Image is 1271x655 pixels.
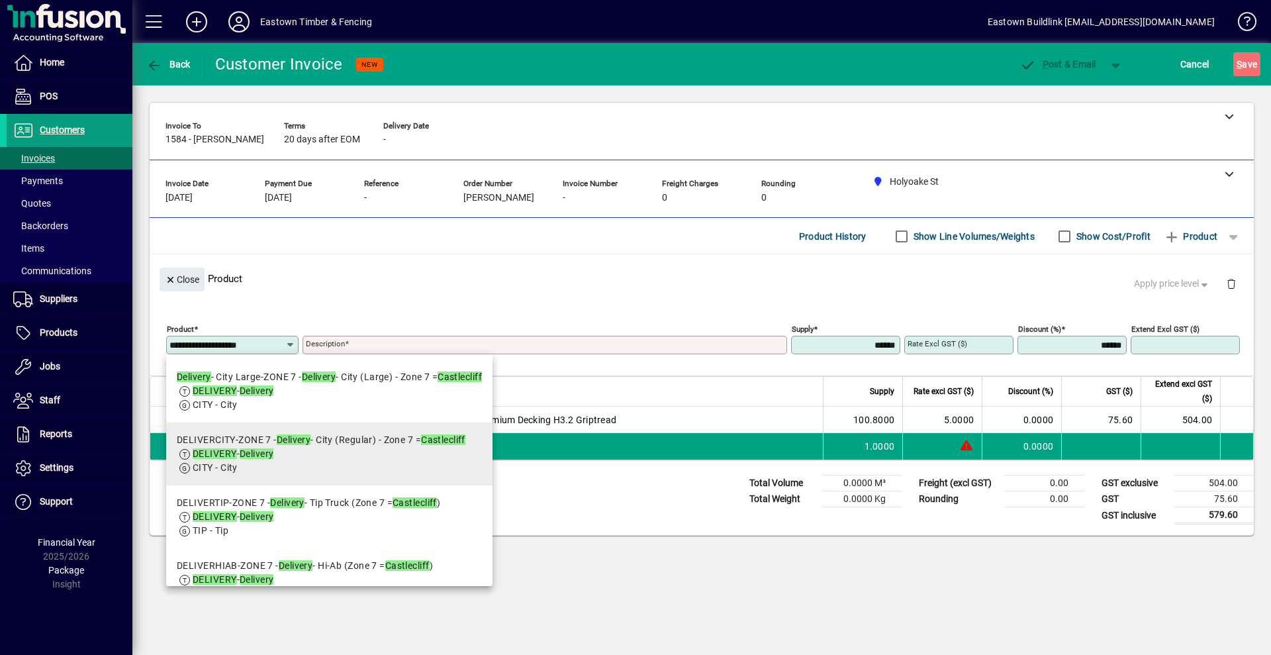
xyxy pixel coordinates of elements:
[1013,52,1103,76] button: Post & Email
[302,372,336,382] em: Delivery
[912,491,1005,507] td: Rounding
[822,491,902,507] td: 0.0000 Kg
[306,339,345,348] mat-label: Description
[1215,277,1247,289] app-page-header-button: Delete
[1228,3,1254,46] a: Knowledge Base
[7,147,132,170] a: Invoices
[7,384,132,417] a: Staff
[1177,52,1213,76] button: Cancel
[13,221,68,231] span: Backorders
[218,10,260,34] button: Profile
[1141,407,1220,433] td: 504.00
[870,384,894,399] span: Supply
[1005,476,1084,491] td: 0.00
[982,407,1061,433] td: 0.0000
[743,476,822,491] td: Total Volume
[160,268,205,291] button: Close
[40,91,58,101] span: POS
[40,496,73,507] span: Support
[1174,476,1254,491] td: 504.00
[982,433,1061,460] td: 0.0000
[1106,384,1133,399] span: GST ($)
[799,226,867,247] span: Product History
[792,325,814,334] mat-label: Supply
[1043,59,1049,70] span: P
[7,260,132,282] a: Communications
[167,325,194,334] mat-label: Product
[48,565,84,576] span: Package
[865,440,895,453] span: 1.0000
[193,385,237,396] em: DELIVERY
[193,574,237,585] em: DELIVERY
[165,134,264,145] span: 1584 - [PERSON_NAME]
[193,385,273,396] span: -
[193,399,238,410] span: CITY - City
[284,134,360,145] span: 20 days after EOM
[277,434,311,445] em: Delivery
[177,433,465,447] div: DELIVERCITY-ZONE 7 - - City (Regular) - Zone 7 =
[853,413,894,427] span: 100.8000
[40,361,60,372] span: Jobs
[240,385,274,396] em: Delivery
[177,496,440,510] div: DELIVERTIP-ZONE 7 - - Tip Truck (Zone 7 = )
[240,448,274,459] em: Delivery
[383,134,386,145] span: -
[7,452,132,485] a: Settings
[912,476,1005,491] td: Freight (excl GST)
[7,215,132,237] a: Backorders
[40,327,77,338] span: Products
[1233,52,1260,76] button: Save
[165,269,199,291] span: Close
[1149,377,1212,406] span: Extend excl GST ($)
[1008,384,1053,399] span: Discount (%)
[421,434,465,445] em: Castlecliff
[166,548,493,611] mat-option: DELIVERHIAB-ZONE 7 - Delivery - Hi-Ab (Zone 7 = Castlecliff)
[1005,491,1084,507] td: 0.00
[156,273,208,285] app-page-header-button: Close
[393,497,437,508] em: Castlecliff
[143,52,194,76] button: Back
[911,230,1035,243] label: Show Line Volumes/Weights
[265,193,292,203] span: [DATE]
[40,395,60,405] span: Staff
[1174,507,1254,524] td: 579.60
[911,413,974,427] div: 5.0000
[1019,59,1096,70] span: ost & Email
[1134,277,1211,291] span: Apply price level
[385,560,430,571] em: Castlecliff
[193,511,273,522] span: -
[662,193,667,203] span: 0
[13,198,51,209] span: Quotes
[177,559,433,573] div: DELIVERHIAB-ZONE 7 - - Hi-Ab (Zone 7 = )
[1237,59,1242,70] span: S
[7,80,132,113] a: POS
[38,537,95,548] span: Financial Year
[7,485,132,519] a: Support
[743,491,822,507] td: Total Weight
[822,476,902,491] td: 0.0000 M³
[1061,407,1141,433] td: 75.60
[13,243,44,254] span: Items
[193,448,237,459] em: DELIVERY
[463,193,534,203] span: [PERSON_NAME]
[1129,272,1216,296] button: Apply price level
[166,423,493,485] mat-option: DELIVERCITY-ZONE 7 - Delivery - City (Regular) - Zone 7 = Castlecliff
[193,462,238,473] span: CITY - City
[7,237,132,260] a: Items
[7,46,132,79] a: Home
[1215,268,1247,299] button: Delete
[240,511,274,522] em: Delivery
[165,193,193,203] span: [DATE]
[1095,476,1174,491] td: GST exclusive
[7,192,132,215] a: Quotes
[438,372,482,382] em: Castlecliff
[1074,230,1151,243] label: Show Cost/Profit
[7,350,132,383] a: Jobs
[40,428,72,439] span: Reports
[7,317,132,350] a: Products
[7,418,132,451] a: Reports
[279,560,313,571] em: Delivery
[1131,325,1200,334] mat-label: Extend excl GST ($)
[193,525,228,536] span: TIP - Tip
[177,370,482,384] div: - City Large-ZONE 7 - - City (Large) - Zone 7 =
